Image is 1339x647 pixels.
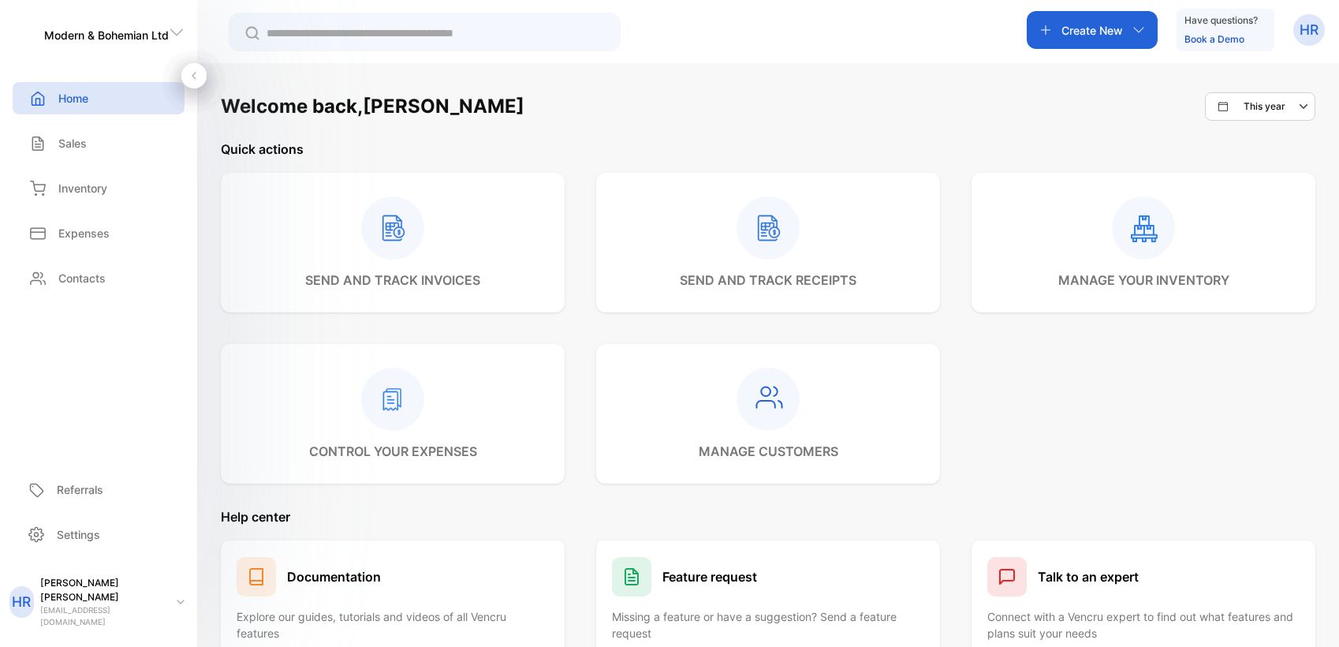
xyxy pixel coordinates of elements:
[1205,92,1315,121] button: This year
[1038,567,1139,586] h1: Talk to an expert
[40,576,164,604] p: [PERSON_NAME] [PERSON_NAME]
[309,442,477,461] p: control your expenses
[40,604,164,628] p: [EMAIL_ADDRESS][DOMAIN_NAME]
[612,608,924,641] p: Missing a feature or have a suggestion? Send a feature request
[1184,13,1258,28] p: Have questions?
[662,567,757,586] h1: Feature request
[58,90,88,107] p: Home
[12,592,31,612] p: HR
[13,21,36,44] img: logo
[44,27,169,43] p: Modern & Bohemian Ltd
[1027,11,1158,49] button: Create New
[221,507,1315,526] p: Help center
[58,270,106,286] p: Contacts
[58,180,107,196] p: Inventory
[699,442,838,461] p: manage customers
[58,135,87,151] p: Sales
[1300,20,1318,40] p: HR
[305,271,480,290] p: send and track invoices
[987,608,1300,641] p: Connect with a Vencru expert to find out what features and plans suit your needs
[680,271,856,290] p: send and track receipts
[1244,99,1285,114] p: This year
[58,225,110,241] p: Expenses
[237,608,549,641] p: Explore our guides, tutorials and videos of all Vencru features
[287,567,381,586] h1: Documentation
[1058,271,1229,290] p: manage your inventory
[221,92,524,121] h1: Welcome back, [PERSON_NAME]
[221,140,1315,159] p: Quick actions
[57,481,103,498] p: Referrals
[1293,11,1325,49] button: HR
[1184,33,1244,45] a: Book a Demo
[1061,22,1123,39] p: Create New
[57,526,100,543] p: Settings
